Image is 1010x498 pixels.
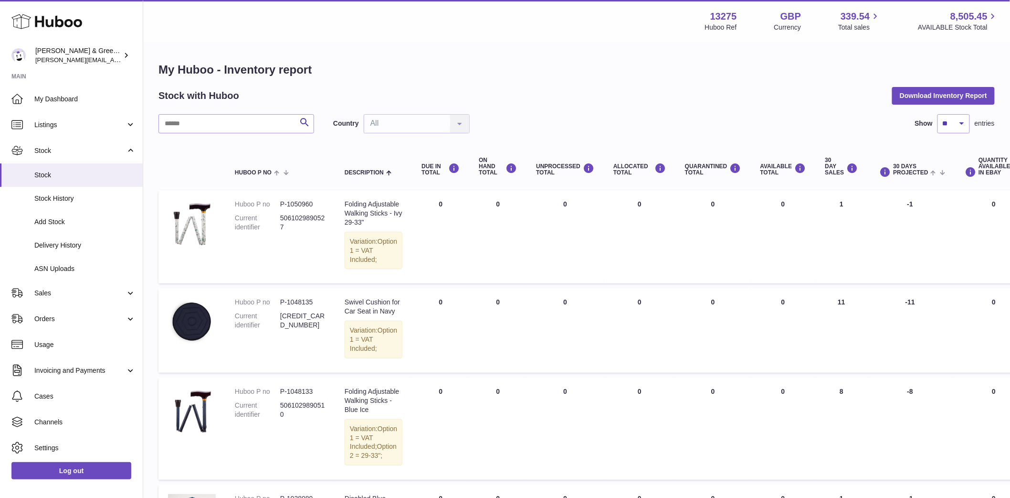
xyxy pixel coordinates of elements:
[604,288,675,372] td: 0
[526,378,604,480] td: 0
[469,190,526,283] td: 0
[280,401,326,419] dd: 5061029890510
[469,378,526,480] td: 0
[35,56,191,64] span: [PERSON_NAME][EMAIL_ADDRESS][DOMAIN_NAME]
[526,288,604,372] td: 0
[235,401,280,419] dt: Current identifier
[760,163,806,176] div: AVAILABLE Total
[915,119,933,128] label: Show
[280,298,326,307] dd: P-1048135
[280,387,326,396] dd: P-1048133
[816,190,868,283] td: 1
[34,418,136,427] span: Channels
[825,157,858,176] div: 30 DAY SALES
[918,10,999,32] a: 8,505.45 AVAILABLE Stock Total
[168,387,216,435] img: product image
[838,23,881,32] span: Total sales
[350,238,397,263] span: Option 1 = VAT Included;
[345,321,402,358] div: Variation:
[711,200,715,208] span: 0
[34,95,136,104] span: My Dashboard
[280,200,326,209] dd: P-1050960
[34,241,136,250] span: Delivery History
[235,312,280,330] dt: Current identifier
[345,298,402,316] div: Swivel Cushion for Car Seat in Navy
[280,214,326,232] dd: 5061029890527
[780,10,801,23] strong: GBP
[536,163,594,176] div: UNPROCESSED Total
[710,10,737,23] strong: 13275
[34,444,136,453] span: Settings
[350,425,397,451] span: Option 1 = VAT Included;
[11,462,131,479] a: Log out
[34,171,136,180] span: Stock
[34,314,126,324] span: Orders
[345,419,402,466] div: Variation:
[158,62,995,77] h1: My Huboo - Inventory report
[34,120,126,130] span: Listings
[235,298,280,307] dt: Huboo P no
[34,289,126,298] span: Sales
[280,312,326,330] dd: [CREDIT_CARD_NUMBER]
[34,392,136,401] span: Cases
[685,163,741,176] div: QUARANTINED Total
[345,170,384,176] span: Description
[751,378,816,480] td: 0
[412,288,469,372] td: 0
[868,378,953,480] td: -8
[421,163,460,176] div: DUE IN TOTAL
[345,387,402,414] div: Folding Adjustable Walking Sticks - Blue Ice
[705,23,737,32] div: Huboo Ref
[469,288,526,372] td: 0
[34,366,126,375] span: Invoicing and Payments
[774,23,801,32] div: Currency
[235,200,280,209] dt: Huboo P no
[604,378,675,480] td: 0
[526,190,604,283] td: 0
[412,190,469,283] td: 0
[168,200,216,248] img: product image
[345,200,402,227] div: Folding Adjustable Walking Sticks - Ivy 29-33"
[235,387,280,396] dt: Huboo P no
[604,190,675,283] td: 0
[333,119,359,128] label: Country
[892,87,995,104] button: Download Inventory Report
[894,163,928,176] span: 30 DAYS PROJECTED
[34,146,126,155] span: Stock
[816,288,868,372] td: 11
[479,157,517,176] div: ON HAND Total
[34,340,136,349] span: Usage
[345,232,402,270] div: Variation:
[34,264,136,273] span: ASN Uploads
[950,10,988,23] span: 8,505.45
[868,190,953,283] td: -1
[235,214,280,232] dt: Current identifier
[34,194,136,203] span: Stock History
[350,326,397,352] span: Option 1 = VAT Included;
[235,170,272,176] span: Huboo P no
[34,217,136,227] span: Add Stock
[975,119,995,128] span: entries
[613,163,666,176] div: ALLOCATED Total
[711,388,715,395] span: 0
[158,89,239,102] h2: Stock with Huboo
[868,288,953,372] td: -11
[751,190,816,283] td: 0
[918,23,999,32] span: AVAILABLE Stock Total
[816,378,868,480] td: 8
[412,378,469,480] td: 0
[35,46,121,65] div: [PERSON_NAME] & Green Ltd
[838,10,881,32] a: 339.54 Total sales
[168,298,216,346] img: product image
[841,10,870,23] span: 339.54
[711,298,715,306] span: 0
[11,48,26,63] img: ellen@bluebadgecompany.co.uk
[751,288,816,372] td: 0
